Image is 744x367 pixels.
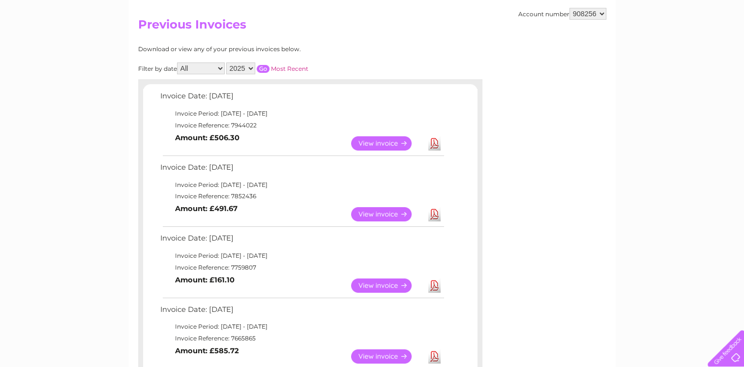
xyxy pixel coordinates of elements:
[428,207,441,221] a: Download
[175,275,235,284] b: Amount: £161.10
[351,207,423,221] a: View
[138,62,396,74] div: Filter by date
[351,278,423,293] a: View
[158,303,446,321] td: Invoice Date: [DATE]
[351,136,423,151] a: View
[158,333,446,344] td: Invoice Reference: 7665865
[518,8,606,20] div: Account number
[658,42,673,49] a: Blog
[158,250,446,262] td: Invoice Period: [DATE] - [DATE]
[428,349,441,364] a: Download
[158,321,446,333] td: Invoice Period: [DATE] - [DATE]
[158,108,446,120] td: Invoice Period: [DATE] - [DATE]
[175,346,239,355] b: Amount: £585.72
[140,5,605,48] div: Clear Business is a trading name of Verastar Limited (registered in [GEOGRAPHIC_DATA] No. 3667643...
[158,232,446,250] td: Invoice Date: [DATE]
[679,42,703,49] a: Contact
[351,349,423,364] a: View
[559,5,626,17] a: 0333 014 3131
[158,262,446,274] td: Invoice Reference: 7759807
[623,42,653,49] a: Telecoms
[712,42,735,49] a: Log out
[158,161,446,179] td: Invoice Date: [DATE]
[175,133,239,142] b: Amount: £506.30
[428,278,441,293] a: Download
[175,204,238,213] b: Amount: £491.67
[138,18,606,36] h2: Previous Invoices
[26,26,76,56] img: logo.png
[158,179,446,191] td: Invoice Period: [DATE] - [DATE]
[158,90,446,108] td: Invoice Date: [DATE]
[271,65,308,72] a: Most Recent
[138,46,396,53] div: Download or view any of your previous invoices below.
[158,120,446,131] td: Invoice Reference: 7944022
[158,190,446,202] td: Invoice Reference: 7852436
[428,136,441,151] a: Download
[595,42,617,49] a: Energy
[571,42,590,49] a: Water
